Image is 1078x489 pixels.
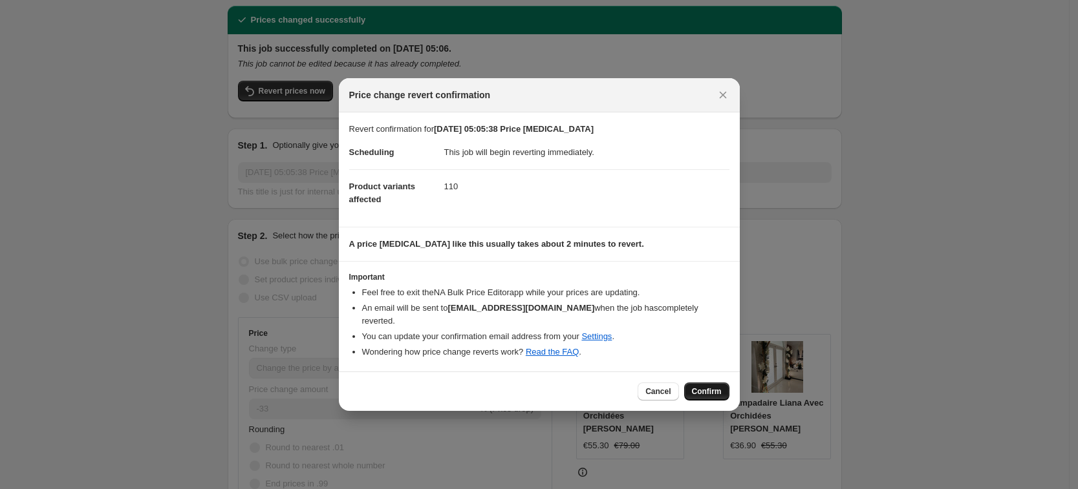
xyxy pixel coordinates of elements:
[526,347,579,357] a: Read the FAQ
[581,331,612,341] a: Settings
[444,169,729,203] dd: 110
[645,386,671,397] span: Cancel
[362,346,729,359] li: Wondering how price change reverts work? .
[362,330,729,343] li: You can update your confirmation email address from your .
[349,272,729,282] h3: Important
[714,86,732,104] button: Close
[692,386,722,397] span: Confirm
[684,382,729,401] button: Confirm
[349,239,644,249] b: A price [MEDICAL_DATA] like this usually takes about 2 minutes to revert.
[362,286,729,299] li: Feel free to exit the NA Bulk Price Editor app while your prices are updating.
[638,382,678,401] button: Cancel
[349,123,729,136] p: Revert confirmation for
[349,147,394,157] span: Scheduling
[447,303,594,313] b: [EMAIL_ADDRESS][DOMAIN_NAME]
[444,136,729,169] dd: This job will begin reverting immediately.
[362,302,729,328] li: An email will be sent to when the job has completely reverted .
[434,124,594,134] b: [DATE] 05:05:38 Price [MEDICAL_DATA]
[349,88,491,101] span: Price change revert confirmation
[349,182,416,204] span: Product variants affected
